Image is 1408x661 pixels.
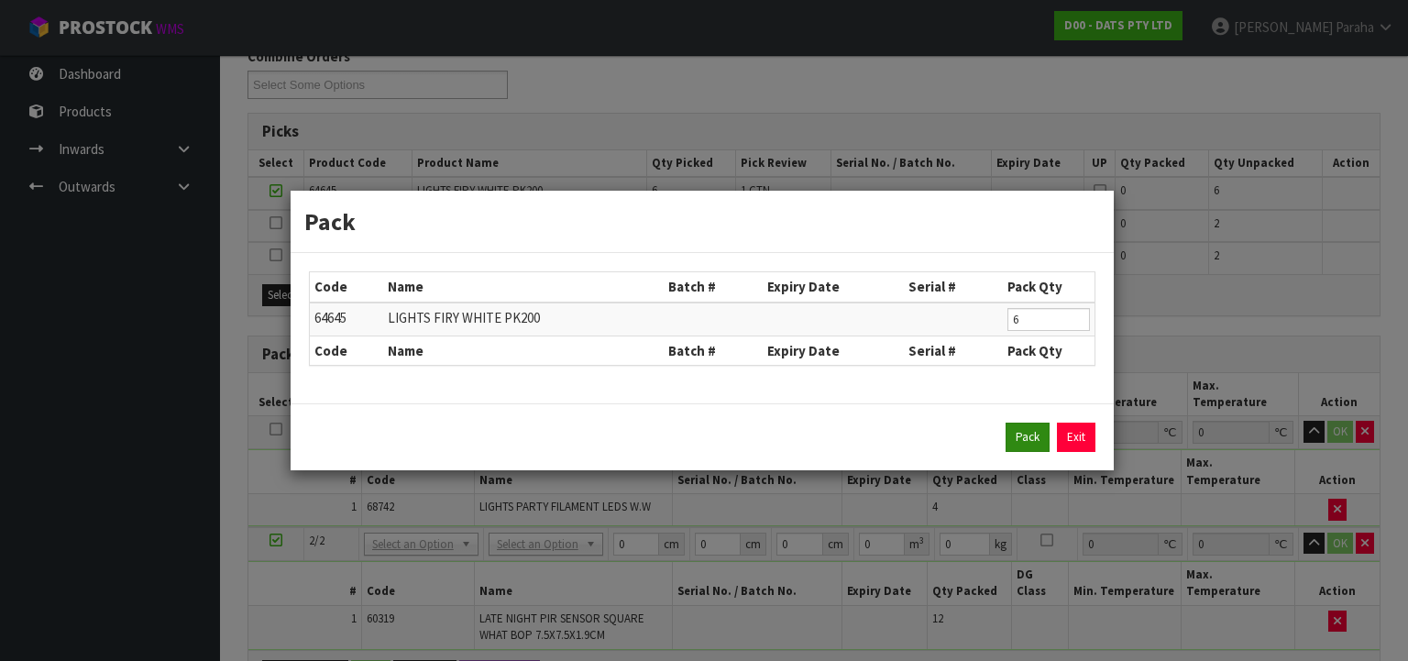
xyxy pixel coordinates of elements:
[1003,272,1094,302] th: Pack Qty
[1006,423,1050,452] button: Pack
[314,309,346,326] span: 64645
[304,204,1100,238] h3: Pack
[904,336,1003,365] th: Serial #
[664,272,763,302] th: Batch #
[310,272,383,302] th: Code
[763,272,905,302] th: Expiry Date
[310,336,383,365] th: Code
[383,336,664,365] th: Name
[763,336,905,365] th: Expiry Date
[1003,336,1094,365] th: Pack Qty
[1057,423,1095,452] a: Exit
[388,309,540,326] span: LIGHTS FIRY WHITE PK200
[383,272,664,302] th: Name
[664,336,763,365] th: Batch #
[904,272,1003,302] th: Serial #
